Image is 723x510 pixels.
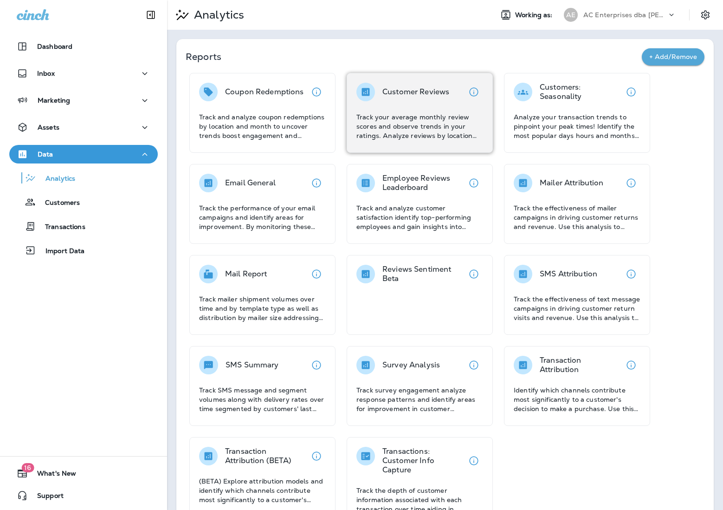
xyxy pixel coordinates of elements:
p: AC Enterprises dba [PERSON_NAME] [583,11,667,19]
div: AE [564,8,578,22]
button: View details [307,447,326,465]
p: Customers: Seasonality [540,83,622,101]
button: View details [465,451,483,470]
button: View details [622,356,640,374]
p: Mailer Attribution [540,178,604,188]
p: Track the effectiveness of mailer campaigns in driving customer returns and revenue. Use this ana... [514,203,640,231]
p: SMS Attribution [540,269,597,279]
p: Analytics [190,8,244,22]
button: 16What's New [9,464,158,483]
button: Inbox [9,64,158,83]
p: Assets [38,124,59,131]
button: Import Data [9,241,158,260]
p: Transaction Attribution [540,356,622,374]
button: Support [9,486,158,505]
span: What's New [28,470,76,481]
p: Analytics [36,175,75,183]
button: Data [9,145,158,163]
button: View details [465,83,483,101]
button: Marketing [9,91,158,110]
p: Customers [36,199,80,208]
p: Marketing [38,97,70,104]
p: Reviews Sentiment Beta [382,265,465,283]
button: View details [465,174,483,192]
button: View details [622,265,640,283]
p: Track the performance of your email campaigns and identify areas for improvement. By monitoring t... [199,203,326,231]
p: Inbox [37,70,55,77]
p: Employee Reviews Leaderboard [382,174,465,192]
p: Track your average monthly review scores and observe trends in your ratings. Analyze reviews by l... [356,112,483,140]
button: Assets [9,118,158,137]
span: Support [28,492,64,503]
button: Analytics [9,168,158,188]
p: Reports [186,50,642,63]
p: Track the effectiveness of text message campaigns in driving customer return visits and revenue. ... [514,294,640,322]
p: Dashboard [37,43,72,50]
p: (BETA) Explore attribution models and identify which channels contribute most significantly to a ... [199,477,326,504]
button: View details [307,356,326,374]
button: Transactions [9,216,158,236]
p: Track SMS message and segment volumes along with delivery rates over time segmented by customers'... [199,386,326,413]
p: Import Data [36,247,85,256]
button: Customers [9,192,158,212]
p: Transactions [36,223,85,232]
p: Coupon Redemptions [225,87,304,97]
button: View details [307,265,326,283]
button: View details [622,83,640,101]
button: View details [307,174,326,192]
p: Email General [225,178,276,188]
p: Data [38,150,53,158]
p: Transaction Attribution (BETA) [225,447,307,465]
p: Customer Reviews [382,87,449,97]
button: Collapse Sidebar [138,6,164,24]
p: Mail Report [225,269,267,279]
p: Identify which channels contribute most significantly to a customer's decision to make a purchase... [514,386,640,413]
p: Transactions: Customer Info Capture [382,447,465,475]
button: + Add/Remove [642,48,704,65]
button: View details [307,83,326,101]
button: View details [622,174,640,192]
button: View details [465,356,483,374]
p: Track mailer shipment volumes over time and by template type as well as distribution by mailer si... [199,294,326,322]
p: Analyze your transaction trends to pinpoint your peak times! Identify the most popular days hours... [514,112,640,140]
p: Survey Analysis [382,360,440,370]
p: Track and analyze coupon redemptions by location and month to uncover trends boost engagement and... [199,112,326,140]
button: Settings [697,7,714,23]
span: 16 [21,463,34,472]
button: View details [465,265,483,283]
span: Working as: [515,11,555,19]
p: Track and analyze customer satisfaction identify top-performing employees and gain insights into ... [356,203,483,231]
button: Dashboard [9,37,158,56]
p: SMS Summary [226,360,279,370]
p: Track survey engagement analyze response patterns and identify areas for improvement in customer ... [356,386,483,413]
